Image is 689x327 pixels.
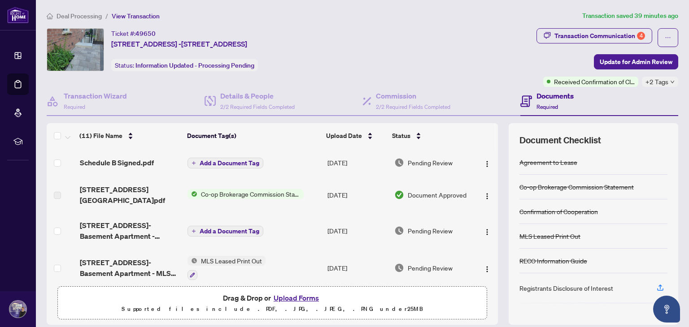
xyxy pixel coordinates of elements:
span: Co-op Brokerage Commission Statement [197,189,304,199]
button: Logo [480,155,494,170]
button: Update for Admin Review [594,54,678,69]
span: MLS Leased Print Out [197,256,266,266]
th: (11) File Name [76,123,183,148]
span: [STREET_ADDRESS][GEOGRAPHIC_DATA]pdf [80,184,181,206]
h4: Transaction Wizard [64,90,127,101]
th: Document Tag(s) [183,123,323,148]
button: Add a Document Tag [188,158,263,168]
img: Document Status [394,190,404,200]
button: Transaction Communication4 [536,28,652,43]
div: RECO Information Guide [519,256,587,266]
div: Co-op Brokerage Commission Statement [519,182,634,192]
h4: Commission [376,90,450,101]
td: [DATE] [324,177,391,213]
button: Status IconMLS Leased Print Out [188,256,266,280]
th: Upload Date [323,123,389,148]
img: IMG-N12277463_1.jpg [47,29,104,71]
span: Pending Review [408,158,453,168]
img: Document Status [394,263,404,273]
td: [DATE] [324,249,391,287]
button: Open asap [653,296,680,323]
img: Document Status [394,226,404,236]
h4: Documents [536,90,574,101]
td: [DATE] [324,148,391,177]
span: down [670,80,675,84]
span: Add a Document Tag [200,228,259,234]
span: [STREET_ADDRESS]- Basement Apartment - MLS Leased Sheet Confirmation.pdf [80,257,181,279]
div: Ticket #: [111,28,156,39]
h4: Details & People [220,90,295,101]
span: Document Approved [408,190,467,200]
button: Add a Document Tag [188,226,263,237]
span: Deal Processing [57,12,102,20]
p: Supported files include .PDF, .JPG, .JPEG, .PNG under 25 MB [63,304,481,314]
div: Status: [111,59,258,71]
img: Document Status [394,158,404,168]
span: 2/2 Required Fields Completed [376,103,450,110]
span: Pending Review [408,226,453,236]
img: Logo [484,266,491,273]
span: ellipsis [665,34,671,41]
th: Status [388,123,471,148]
span: Received Confirmation of Closing [554,77,635,86]
button: Logo [480,261,494,275]
div: MLS Leased Print Out [519,231,580,241]
span: View Transaction [112,12,160,20]
div: Transaction Communication [554,29,645,43]
button: Logo [480,188,494,202]
span: plus [192,161,196,165]
button: Add a Document Tag [188,157,263,169]
img: Logo [484,193,491,200]
span: 49650 [135,30,156,38]
img: Profile Icon [9,301,26,318]
img: Logo [484,160,491,168]
span: plus [192,229,196,233]
span: Information Updated - Processing Pending [135,61,254,69]
span: Required [64,103,85,110]
span: (11) File Name [79,131,122,141]
img: Logo [484,228,491,236]
span: +2 Tags [645,77,668,87]
img: Status Icon [188,189,197,199]
button: Upload Forms [271,292,322,304]
span: Update for Admin Review [600,55,672,69]
span: [STREET_ADDRESS]- Basement Apartment - Commission Statement.pdf [80,220,181,241]
span: Required [536,103,558,110]
span: Pending Review [408,263,453,273]
span: Drag & Drop or [223,292,322,304]
div: Registrants Disclosure of Interest [519,283,613,293]
li: / [105,11,108,21]
span: Status [392,131,410,141]
span: [STREET_ADDRESS] -[STREET_ADDRESS] [111,39,247,49]
span: home [47,13,53,19]
div: 4 [637,32,645,40]
div: Confirmation of Cooperation [519,207,598,216]
span: Upload Date [326,131,362,141]
article: Transaction saved 39 minutes ago [582,11,678,21]
span: Drag & Drop orUpload FormsSupported files include .PDF, .JPG, .JPEG, .PNG under25MB [58,287,487,320]
span: 2/2 Required Fields Completed [220,103,295,110]
button: Add a Document Tag [188,225,263,237]
div: Agreement to Lease [519,157,577,167]
span: Schedule B Signed.pdf [80,157,154,168]
span: Add a Document Tag [200,160,259,166]
button: Status IconCo-op Brokerage Commission Statement [188,189,304,199]
span: Document Checklist [519,134,601,146]
img: Status Icon [188,256,197,266]
td: [DATE] [324,213,391,249]
img: logo [7,7,29,23]
button: Logo [480,224,494,238]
